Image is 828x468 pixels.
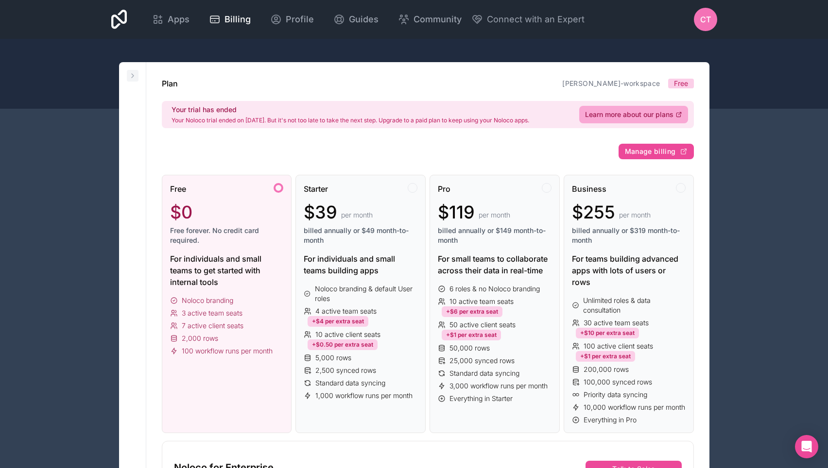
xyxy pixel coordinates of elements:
span: Everything in Pro [584,415,637,425]
span: $119 [438,202,475,222]
span: 200,000 rows [584,365,629,374]
h1: Plan [162,78,178,89]
span: $255 [572,202,615,222]
span: 30 active team seats [584,318,649,328]
span: $0 [170,202,192,222]
span: 50 active client seats [449,320,516,330]
span: billed annually or $49 month-to-month [304,226,417,245]
div: For individuals and small teams building apps [304,253,417,276]
a: Billing [201,9,259,30]
span: 5,000 rows [315,353,351,363]
span: 100 workflow runs per month [182,346,273,356]
div: For individuals and small teams to get started with internal tools [170,253,284,288]
div: For small teams to collaborate across their data in real-time [438,253,552,276]
span: Starter [304,183,328,195]
span: per month [619,210,651,220]
div: +$0.50 per extra seat [308,339,378,350]
span: 10 active team seats [449,297,514,306]
a: Guides [326,9,386,30]
span: 7 active client seats [182,321,243,331]
span: per month [341,210,373,220]
a: Learn more about our plans [579,106,688,123]
div: Open Intercom Messenger [795,435,818,458]
span: Standard data syncing [449,368,519,378]
span: 10,000 workflow runs per month [584,402,685,412]
span: Apps [168,13,190,26]
span: Billing [224,13,251,26]
span: 50,000 rows [449,343,490,353]
button: Connect with an Expert [471,13,585,26]
span: per month [479,210,510,220]
span: Noloco branding [182,296,233,305]
span: 100 active client seats [584,341,653,351]
span: billed annually or $149 month-to-month [438,226,552,245]
span: Connect with an Expert [487,13,585,26]
div: +$6 per extra seat [442,306,502,317]
span: Profile [286,13,314,26]
span: 3 active team seats [182,308,242,318]
div: +$1 per extra seat [442,330,501,340]
div: +$1 per extra seat [576,351,635,362]
span: Priority data syncing [584,390,647,400]
span: Free [170,183,186,195]
span: 2,000 rows [182,334,218,343]
h2: Your trial has ended [172,105,529,115]
span: 10 active client seats [315,330,380,339]
div: For teams building advanced apps with lots of users or rows [572,253,686,288]
span: 6 roles & no Noloco branding [449,284,540,294]
div: +$4 per extra seat [308,316,368,327]
span: Standard data syncing [315,378,385,388]
a: Apps [144,9,197,30]
a: Profile [262,9,322,30]
span: Everything in Starter [449,394,513,403]
a: Community [390,9,469,30]
span: $39 [304,202,337,222]
p: Your Noloco trial ended on [DATE]. But it's not too late to take the next step. Upgrade to a paid... [172,117,529,124]
span: 4 active team seats [315,306,377,316]
div: +$10 per extra seat [576,328,639,338]
span: Community [414,13,462,26]
span: Manage billing [625,147,676,156]
span: 2,500 synced rows [315,366,376,375]
span: 25,000 synced rows [449,356,515,366]
span: billed annually or $319 month-to-month [572,226,686,245]
span: Pro [438,183,450,195]
span: Free forever. No credit card required. [170,226,284,245]
span: Unlimited roles & data consultation [583,296,685,315]
span: Business [572,183,606,195]
span: Free [674,79,688,88]
button: Manage billing [619,144,694,159]
span: Learn more about our plans [585,110,673,119]
a: [PERSON_NAME]-workspace [562,79,660,87]
span: Guides [349,13,379,26]
span: Noloco branding & default User roles [315,284,417,303]
span: CT [700,14,711,25]
span: 3,000 workflow runs per month [449,381,548,391]
span: 100,000 synced rows [584,377,652,387]
span: 1,000 workflow runs per month [315,391,413,401]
